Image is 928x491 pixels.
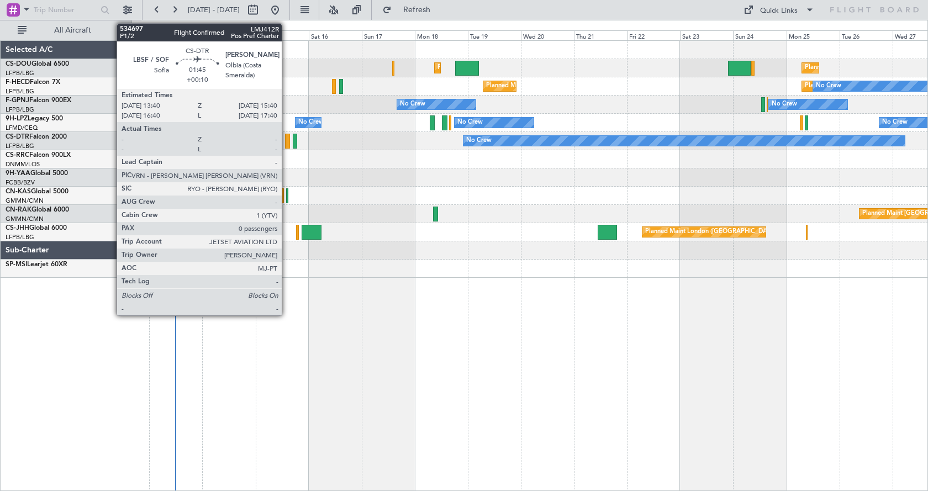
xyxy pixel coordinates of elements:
div: Tue 19 [468,30,521,40]
span: 9H-YAA [6,170,30,177]
div: Planned Maint [GEOGRAPHIC_DATA] ([GEOGRAPHIC_DATA]) [276,133,450,149]
div: Fri 15 [256,30,309,40]
div: Tue 26 [840,30,893,40]
span: CN-KAS [6,188,31,195]
div: Planned Maint [GEOGRAPHIC_DATA] ([GEOGRAPHIC_DATA]) [486,78,660,94]
a: FCBB/BZV [6,178,35,187]
div: Wed 20 [521,30,574,40]
a: LFPB/LBG [6,69,34,77]
span: All Aircraft [29,27,117,34]
div: No Crew [466,133,492,149]
a: CN-RAKGlobal 6000 [6,207,69,213]
div: Planned Maint Lagos ([PERSON_NAME]) [225,151,339,167]
a: CS-RRCFalcon 900LX [6,152,71,159]
div: Planned Maint Sofia [170,133,226,149]
div: Mon 18 [415,30,468,40]
div: No Crew [457,114,483,131]
div: Thu 21 [574,30,627,40]
span: 9H-LPZ [6,115,28,122]
div: No Crew [816,78,841,94]
a: SP-MSILearjet 60XR [6,261,67,268]
button: All Aircraft [12,22,120,39]
a: CS-JHHGlobal 6000 [6,225,67,231]
div: No Crew [772,96,797,113]
a: 9H-YAAGlobal 5000 [6,170,68,177]
a: LFMD/CEQ [6,124,38,132]
div: Sat 16 [309,30,362,40]
div: Planned Maint [GEOGRAPHIC_DATA] ([GEOGRAPHIC_DATA]) [274,224,448,240]
a: F-GPNJFalcon 900EX [6,97,71,104]
span: CS-DTR [6,134,29,140]
span: CS-DOU [6,61,31,67]
span: SP-MSI [6,261,27,268]
div: Planned Maint London ([GEOGRAPHIC_DATA]) [645,224,777,240]
span: CS-RRC [6,152,29,159]
a: DNMM/LOS [6,160,40,168]
a: 9H-LPZLegacy 500 [6,115,63,122]
a: LFPB/LBG [6,142,34,150]
span: [DATE] - [DATE] [188,5,240,15]
div: Sun 17 [362,30,415,40]
div: Planned Maint [GEOGRAPHIC_DATA] ([GEOGRAPHIC_DATA]) [437,60,611,76]
a: GMMN/CMN [6,215,44,223]
button: Refresh [377,1,444,19]
button: Quick Links [738,1,820,19]
a: LFPB/LBG [6,233,34,241]
span: F-GPNJ [6,97,29,104]
div: Wed 13 [149,30,202,40]
a: LFPB/LBG [6,87,34,96]
a: GMMN/CMN [6,197,44,205]
div: Thu 14 [202,30,255,40]
a: LFPB/LBG [6,105,34,114]
div: Sun 24 [733,30,786,40]
a: CS-DOUGlobal 6500 [6,61,69,67]
span: F-HECD [6,79,30,86]
div: No Crew [882,114,908,131]
div: Sat 23 [680,30,733,40]
a: CN-KASGlobal 5000 [6,188,68,195]
a: F-HECDFalcon 7X [6,79,60,86]
div: Quick Links [760,6,798,17]
span: CN-RAK [6,207,31,213]
div: No Crew [298,114,324,131]
input: Trip Number [34,2,97,18]
div: No Crew [400,96,425,113]
span: Refresh [394,6,440,14]
a: CS-DTRFalcon 2000 [6,134,67,140]
div: Mon 25 [787,30,840,40]
div: Fri 22 [627,30,680,40]
span: CS-JHH [6,225,29,231]
div: [DATE] [134,22,152,31]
